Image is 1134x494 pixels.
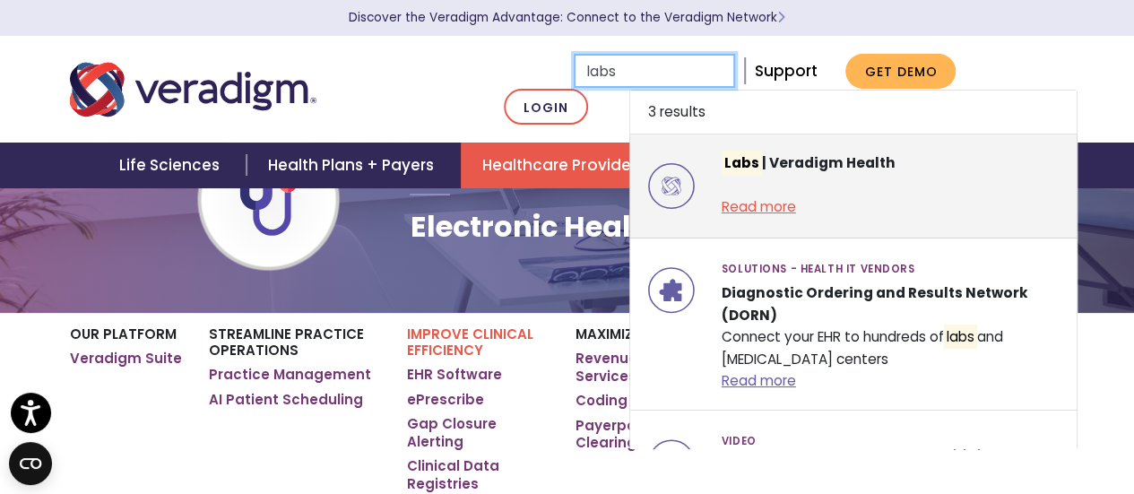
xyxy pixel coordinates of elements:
a: Veradigm Suite [70,350,182,368]
a: Health Plans + Payers [247,143,461,188]
a: Read more [722,371,796,390]
a: Payerpath Clearinghouse [576,417,703,452]
a: ePrescribe [407,391,484,409]
h1: Electronic Health Record (EHR) Software [410,210,1002,244]
a: Gap Closure Alerting [407,415,550,450]
mark: labs [944,325,977,349]
a: Revenue Cycle Services [576,350,703,385]
a: Discover the Veradigm Advantage: Connect to the Veradigm NetworkLearn More [349,9,785,26]
a: Read more [722,197,796,216]
a: EHR Software [407,366,502,384]
span: Learn More [777,9,785,26]
div: Connect your EHR to hundreds of and [MEDICAL_DATA] centers [708,256,1073,392]
strong: Diagnostic Ordering and Results Network (DORN) [722,283,1028,324]
img: icon-search-segment-veradigm-network.svg [648,256,694,324]
a: Support [754,60,817,82]
button: Open CMP widget [9,442,52,485]
a: Practice Management [209,366,371,384]
a: Healthcare Providers [461,143,671,188]
iframe: Drift Chat Widget [790,365,1112,472]
a: Clinical Data Registries [407,457,550,492]
mark: Labs [722,151,762,175]
span: Video [722,429,757,455]
img: Veradigm logo [70,60,316,119]
a: Life Sciences [98,143,247,188]
img: icon-search-all.svg [648,152,694,220]
a: Login [504,89,588,126]
a: Get Demo [845,54,956,89]
li: 3 results [629,90,1078,134]
strong: | Veradigm Health [722,151,896,175]
input: Search [574,54,735,88]
a: Coding Services [576,392,692,410]
span: Solutions - Health IT Vendors [722,256,915,282]
a: AI Patient Scheduling [209,391,363,409]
